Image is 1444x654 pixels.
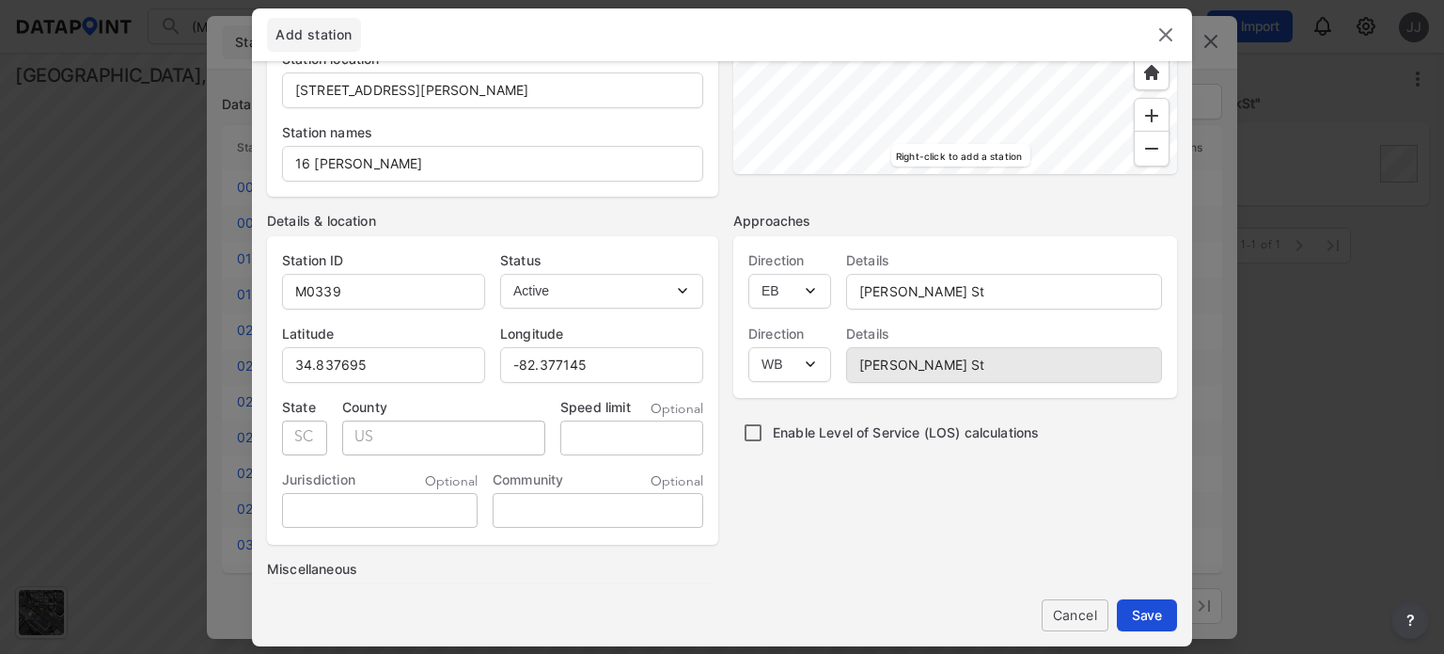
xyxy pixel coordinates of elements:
[267,25,361,44] span: Add station
[560,398,631,417] label: Speed limit
[425,472,478,491] span: Optional
[1154,24,1177,46] img: close.efbf2170.svg
[500,325,703,343] label: Longitude
[1132,605,1162,625] span: Save
[500,251,703,270] label: Status
[1391,601,1429,639] button: more
[282,471,355,489] label: Jurisdiction
[846,251,1162,270] label: Details
[493,471,563,489] label: Community
[1042,599,1108,631] button: Cancel
[733,413,1185,453] div: Enable Level of Service (LOS) calculations
[846,325,1162,343] label: Details
[1403,609,1418,631] span: ?
[282,398,327,417] label: State
[733,212,1177,231] div: Approaches
[282,123,703,142] label: Station names
[651,400,703,419] span: Optional
[282,325,485,343] label: Latitude
[748,251,831,270] label: Direction
[651,472,703,491] span: Optional
[1057,605,1093,625] span: Cancel
[267,560,718,579] label: Miscellaneous
[267,18,361,52] div: full width tabs example
[1117,599,1177,631] button: Save
[267,212,718,231] div: Details & location
[342,398,545,417] label: County
[282,251,485,270] label: Station ID
[748,325,831,343] label: Direction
